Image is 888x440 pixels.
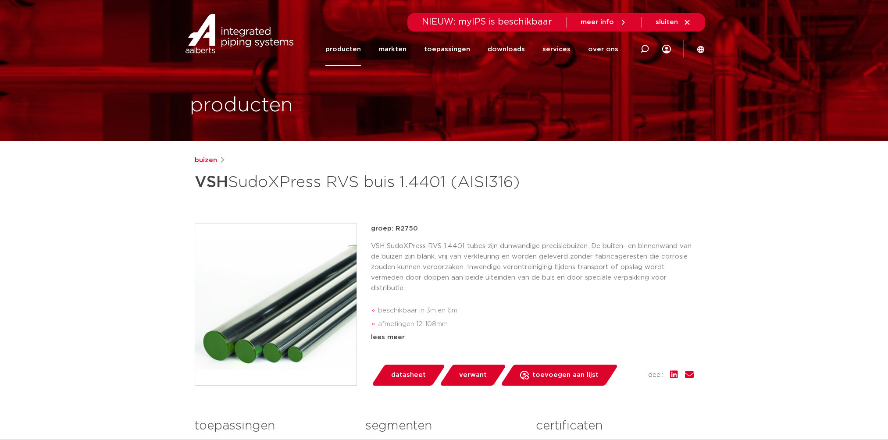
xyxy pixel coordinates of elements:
a: verwant [439,365,506,386]
a: producten [325,32,361,66]
span: datasheet [391,368,426,382]
a: downloads [488,32,525,66]
h3: segmenten [365,417,523,435]
h3: toepassingen [195,417,352,435]
a: datasheet [371,365,446,386]
li: afmetingen 12-108mm [378,317,694,331]
h1: producten [190,92,293,120]
img: Product Image for VSH SudoXPress RVS buis 1.4401 (AISI316) [195,224,357,385]
span: NIEUW: myIPS is beschikbaar [422,18,552,26]
a: toepassingen [424,32,470,66]
div: lees meer [371,332,694,343]
a: over ons [588,32,618,66]
span: toevoegen aan lijst [532,368,599,382]
a: services [542,32,571,66]
span: sluiten [656,19,678,25]
p: groep: R2750 [371,224,694,234]
p: VSH SudoXPress RVS 1.4401 tubes zijn dunwandige precisiebuizen. De buiten- en binnenwand van de b... [371,241,694,294]
span: meer info [581,19,614,25]
li: beschikbaar in 3m en 6m [378,304,694,318]
a: meer info [581,18,627,26]
nav: Menu [325,32,618,66]
strong: VSH [195,174,228,190]
a: buizen [195,155,217,166]
a: sluiten [656,18,691,26]
a: markten [378,32,407,66]
h1: SudoXPress RVS buis 1.4401 (AISI316) [195,169,524,195]
span: deel: [648,370,663,380]
span: verwant [459,368,487,382]
h3: certificaten [536,417,693,435]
